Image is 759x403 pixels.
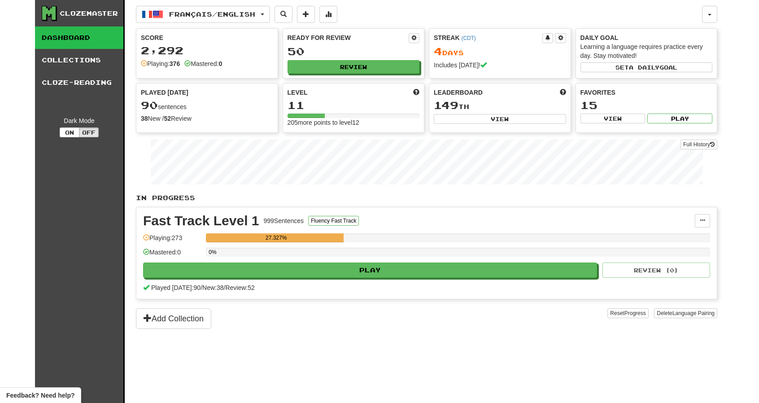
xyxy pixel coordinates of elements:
button: ResetProgress [607,308,648,318]
span: Played [DATE]: 90 [151,284,201,291]
strong: 38 [141,115,148,122]
div: Favorites [580,88,713,97]
button: DeleteLanguage Pairing [654,308,717,318]
button: Seta dailygoal [580,62,713,72]
div: Dark Mode [42,116,117,125]
button: Review (0) [602,263,710,278]
div: 50 [288,46,420,57]
button: Français/English [136,6,270,23]
div: 2,292 [141,45,273,56]
div: th [434,100,566,111]
span: New: 38 [202,284,223,291]
strong: 52 [164,115,171,122]
span: Leaderboard [434,88,483,97]
span: 4 [434,45,442,57]
div: Includes [DATE]! [434,61,566,70]
button: View [580,114,646,123]
button: Play [647,114,712,123]
button: Off [79,127,99,137]
div: 999 Sentences [264,216,304,225]
div: Playing: 273 [143,233,201,248]
div: Score [141,33,273,42]
span: Français / English [169,10,255,18]
button: Play [143,263,597,278]
div: 15 [580,100,713,111]
button: Search sentences [275,6,292,23]
span: Score more points to level up [413,88,419,97]
a: Full History [680,140,717,149]
span: a daily [629,64,659,70]
div: Day s [434,46,566,57]
span: Open feedback widget [6,391,74,400]
a: (CDT) [461,35,475,41]
a: Collections [35,49,123,71]
div: New / Review [141,114,273,123]
a: Cloze-Reading [35,71,123,94]
a: Dashboard [35,26,123,49]
button: Fluency Fast Track [308,216,359,226]
div: sentences [141,100,273,111]
div: Playing: [141,59,180,68]
span: 90 [141,99,158,111]
button: View [434,114,566,124]
div: Fast Track Level 1 [143,214,259,228]
span: Progress [624,310,646,316]
div: Clozemaster [60,9,118,18]
button: Add Collection [136,308,211,329]
div: 27.327% [209,233,344,242]
div: Daily Goal [580,33,713,42]
span: Played [DATE] [141,88,188,97]
span: / [224,284,226,291]
div: Mastered: 0 [143,248,201,263]
span: This week in points, UTC [560,88,566,97]
span: Review: 52 [225,284,254,291]
span: Language Pairing [672,310,715,316]
button: Add sentence to collection [297,6,315,23]
p: In Progress [136,193,717,202]
button: Review [288,60,420,74]
button: On [60,127,79,137]
strong: 0 [218,60,222,67]
div: Streak [434,33,542,42]
strong: 376 [170,60,180,67]
div: 11 [288,100,420,111]
span: Level [288,88,308,97]
span: / [201,284,202,291]
span: 149 [434,99,458,111]
button: More stats [319,6,337,23]
div: 205 more points to level 12 [288,118,420,127]
div: Mastered: [184,59,222,68]
div: Learning a language requires practice every day. Stay motivated! [580,42,713,60]
div: Ready for Review [288,33,409,42]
